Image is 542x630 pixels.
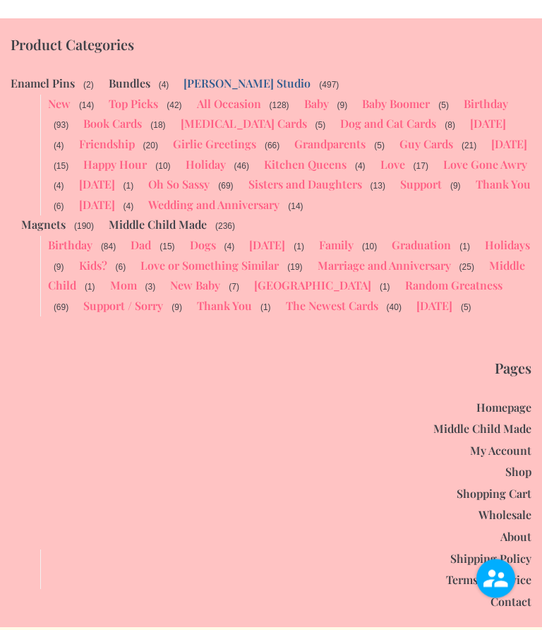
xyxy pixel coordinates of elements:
[122,180,135,193] span: (1)
[443,119,457,132] span: (8)
[52,201,66,213] span: (6)
[11,76,75,91] a: Enamel Pins
[48,238,92,253] a: Birthday
[491,137,527,152] a: [DATE]
[223,241,236,254] span: (4)
[254,278,371,293] a: [GEOGRAPHIC_DATA]
[248,177,362,192] a: Sisters and Daughters
[314,119,327,132] span: (5)
[264,157,347,172] a: Kitchen Queens
[287,201,304,213] span: (14)
[233,160,251,173] span: (46)
[157,79,171,92] span: (4)
[78,100,95,112] span: (14)
[52,160,70,173] span: (15)
[259,302,272,314] span: (1)
[433,422,531,436] a: Middle Child Made
[362,97,430,112] a: Baby Boomer
[476,559,515,598] img: user.png
[122,201,135,213] span: (4)
[11,359,531,378] p: Pages
[83,299,163,314] a: Support / Sorry
[485,238,530,253] a: Holidays
[405,278,502,293] a: Random Greatness
[144,281,157,294] span: (3)
[83,157,147,172] a: Happy Hour
[457,487,531,501] a: Shopping Cart
[217,180,234,193] span: (69)
[79,137,135,152] a: Friendship
[373,140,386,153] span: (5)
[148,177,210,192] a: Oh So Sassy
[340,117,436,131] a: Dog and Cat Cards
[11,36,531,54] p: Product Categories
[183,76,311,91] a: [PERSON_NAME] Studio
[437,100,450,112] span: (5)
[158,241,176,254] span: (15)
[100,241,117,254] span: (84)
[114,261,128,274] span: (6)
[83,281,97,294] span: (1)
[292,241,306,254] span: (1)
[154,160,171,173] span: (10)
[214,220,236,233] span: (236)
[378,281,392,294] span: (1)
[142,140,159,153] span: (20)
[470,444,531,458] a: My Account
[268,100,291,112] span: (128)
[286,261,303,274] span: (19)
[318,258,451,273] a: Marriage and Anniversary
[476,177,531,192] a: Thank You
[449,180,462,193] span: (9)
[181,117,307,131] a: [MEDICAL_DATA] Cards
[190,238,216,253] a: Dogs
[197,97,261,112] a: All Occasion
[319,238,354,253] a: Family
[490,595,531,610] a: Contact
[149,119,167,132] span: (18)
[52,302,70,314] span: (69)
[82,79,95,92] span: (2)
[294,137,366,152] a: Grandparents
[286,299,378,314] a: The Newest Cards
[52,261,66,274] span: (9)
[459,302,473,314] span: (5)
[109,218,207,232] a: Middle Child Made
[109,97,158,112] a: Top Picks
[412,160,430,173] span: (17)
[21,218,66,232] a: Magnets
[304,97,329,112] a: Baby
[476,400,531,415] a: Homepage
[52,140,66,153] span: (4)
[48,97,71,112] a: New
[83,117,142,131] a: Book Cards
[173,137,256,152] a: Girlie Greetings
[392,238,451,253] a: Graduation
[140,258,279,273] a: Love or Something Similar
[318,79,340,92] span: (497)
[52,119,70,132] span: (93)
[186,157,226,172] a: Holiday
[400,177,442,192] a: Support
[470,117,506,131] a: [DATE]
[354,160,367,173] span: (4)
[227,281,241,294] span: (7)
[443,157,527,172] a: Love Gone Awry
[249,238,285,253] a: [DATE]
[399,137,453,152] a: Guy Cards
[79,258,107,273] a: Kids?
[165,100,183,112] span: (42)
[385,302,403,314] span: (40)
[460,140,478,153] span: (21)
[336,100,349,112] span: (9)
[500,530,531,545] a: About
[170,302,183,314] span: (9)
[478,508,531,523] a: Wholesale
[458,241,471,254] span: (1)
[416,299,452,314] a: [DATE]
[148,198,279,213] a: Wedding and Anniversary
[464,97,508,112] a: Birthday
[450,552,531,566] a: Shipping Policy
[131,238,151,253] a: Dad
[197,299,252,314] a: Thank You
